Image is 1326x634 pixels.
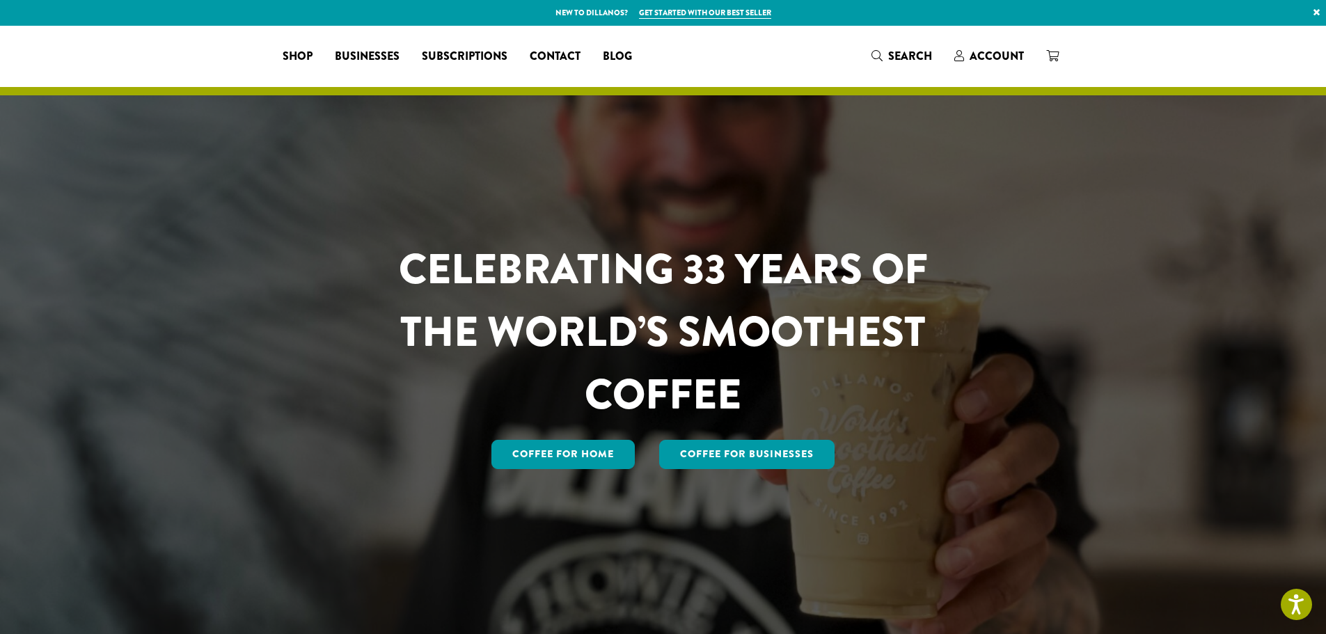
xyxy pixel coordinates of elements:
span: Account [970,48,1024,64]
span: Search [888,48,932,64]
span: Contact [530,48,581,65]
a: Get started with our best seller [639,7,771,19]
span: Shop [283,48,313,65]
h1: CELEBRATING 33 YEARS OF THE WORLD’S SMOOTHEST COFFEE [358,238,969,426]
a: Shop [271,45,324,68]
span: Businesses [335,48,400,65]
a: Search [860,45,943,68]
span: Blog [603,48,632,65]
a: Coffee for Home [491,440,635,469]
a: Coffee For Businesses [659,440,835,469]
span: Subscriptions [422,48,507,65]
